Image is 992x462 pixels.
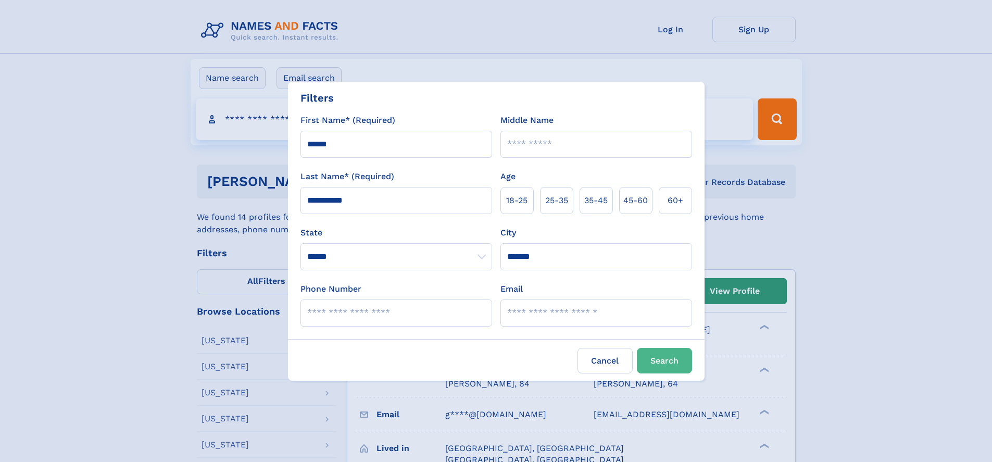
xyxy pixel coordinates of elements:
label: Cancel [577,348,633,373]
label: Phone Number [300,283,361,295]
span: 35‑45 [584,194,608,207]
label: Middle Name [500,114,554,127]
span: 60+ [668,194,683,207]
label: Email [500,283,523,295]
button: Search [637,348,692,373]
label: First Name* (Required) [300,114,395,127]
span: 25‑35 [545,194,568,207]
div: Filters [300,90,334,106]
label: Last Name* (Required) [300,170,394,183]
label: City [500,227,516,239]
label: State [300,227,492,239]
span: 18‑25 [506,194,528,207]
span: 45‑60 [623,194,648,207]
label: Age [500,170,516,183]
